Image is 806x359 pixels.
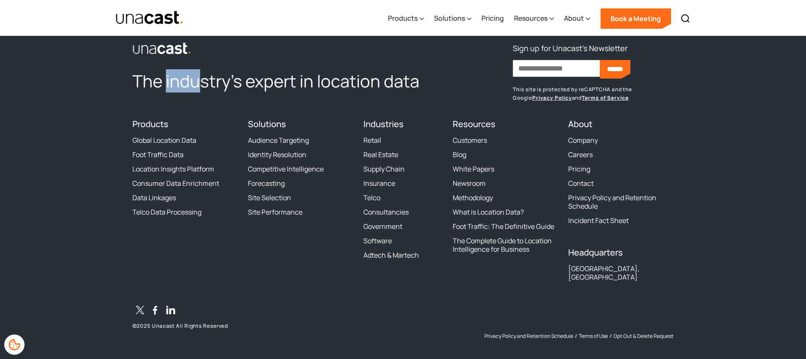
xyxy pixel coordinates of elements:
[388,13,418,23] div: Products
[582,94,628,101] a: Terms of Service
[453,136,487,144] a: Customers
[248,208,303,216] a: Site Performance
[453,193,493,202] a: Methodology
[453,150,466,159] a: Blog
[453,119,558,129] h4: Resources
[513,41,627,55] h3: Sign up for Unacast's Newsletter
[248,118,286,130] a: Solutions
[132,208,201,216] a: Telco Data Processing
[575,333,577,340] div: /
[132,165,214,173] a: Location Insights Platform
[132,42,192,55] img: Unacast logo
[132,193,176,202] a: Data Linkages
[132,179,219,188] a: Consumer Data Enrichment
[4,335,25,355] div: Cookie Preferences
[564,13,584,23] div: About
[568,150,593,159] a: Careers
[363,165,404,173] a: Supply Chain
[363,136,381,144] a: Retail
[453,237,558,253] a: The Complete Guide to Location Intelligence for Business
[363,119,443,129] h4: Industries
[148,304,163,319] a: Facebook
[579,333,608,340] a: Terms of Use
[132,70,443,92] h2: The industry’s expert in location data
[163,304,178,319] a: LinkedIn
[568,136,598,144] a: Company
[132,136,196,144] a: Global Location Data
[363,208,409,216] a: Consultancies
[568,165,590,173] a: Pricing
[363,179,395,188] a: Insurance
[132,41,443,55] a: link to the homepage
[363,237,392,245] a: Software
[248,165,324,173] a: Competitive Intelligence
[600,8,671,29] a: Book a Meeting
[363,251,419,259] a: Adtech & Martech
[116,11,184,25] a: home
[132,304,148,319] a: Twitter / X
[248,179,285,188] a: Forecasting
[132,118,168,130] a: Products
[248,150,306,159] a: Identity Resolution
[680,14,690,24] img: Search icon
[248,136,309,144] a: Audience Targeting
[363,150,398,159] a: Real Estate
[388,1,424,36] div: Products
[453,179,486,188] a: Newsroom
[610,333,612,340] div: /
[363,222,402,231] a: Government
[613,333,674,340] a: Opt Out & Delete Request
[434,1,471,36] div: Solutions
[532,94,572,101] a: Privacy Policy
[568,247,674,258] h4: Headquarters
[513,85,674,102] p: This site is protected by reCAPTCHA and the Google and
[248,193,291,202] a: Site Selection
[568,216,629,225] a: Incident Fact Sheet
[132,323,354,329] p: © 2025 Unacast All Rights Reserved
[453,222,554,231] a: Foot Traffic: The Definitive Guide
[484,333,573,340] a: Privacy Policy and Retention Schedule
[116,11,184,25] img: Unacast text logo
[481,1,504,36] a: Pricing
[363,193,380,202] a: Telco
[568,179,594,188] a: Contact
[514,13,547,23] div: Resources
[453,208,524,216] a: What is Location Data?
[132,150,184,159] a: Foot Traffic Data
[564,1,590,36] div: About
[568,119,674,129] h4: About
[568,264,674,281] div: [GEOGRAPHIC_DATA], [GEOGRAPHIC_DATA]
[453,165,494,173] a: White Papers
[514,1,554,36] div: Resources
[568,193,674,210] a: Privacy Policy and Retention Schedule
[434,13,465,23] div: Solutions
